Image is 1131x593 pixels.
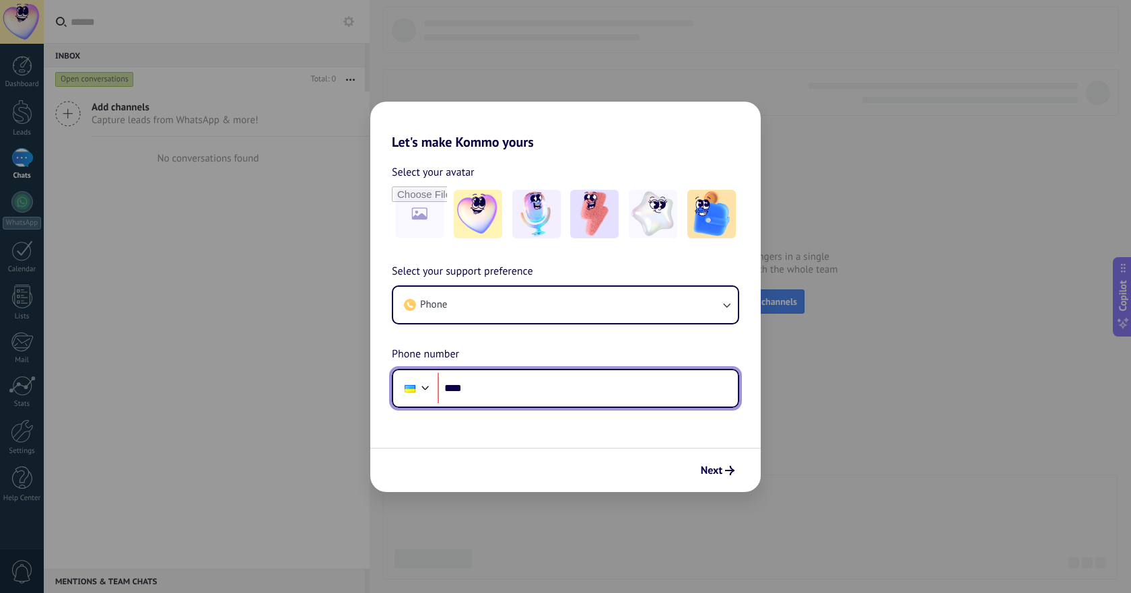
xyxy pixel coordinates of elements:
[570,190,619,238] img: -3.jpeg
[397,374,423,403] div: Ukraine: + 380
[701,466,722,475] span: Next
[392,263,533,281] span: Select your support preference
[695,459,741,482] button: Next
[512,190,561,238] img: -2.jpeg
[420,298,447,312] span: Phone
[392,164,475,181] span: Select your avatar
[454,190,502,238] img: -1.jpeg
[370,102,761,150] h2: Let's make Kommo yours
[629,190,677,238] img: -4.jpeg
[687,190,736,238] img: -5.jpeg
[393,287,738,323] button: Phone
[392,346,459,363] span: Phone number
